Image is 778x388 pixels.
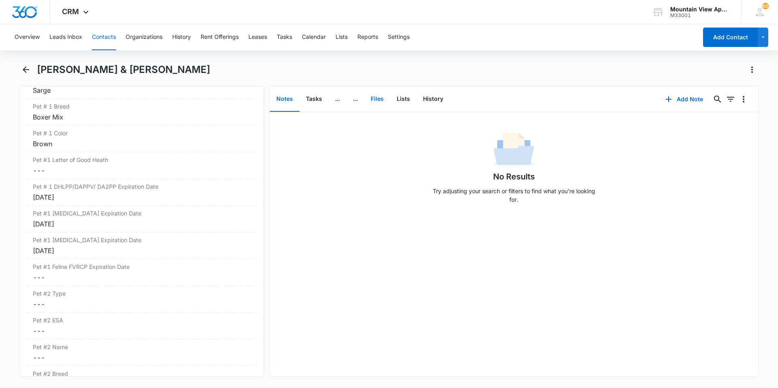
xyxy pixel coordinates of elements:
[33,236,251,244] label: Pet #1 [MEDICAL_DATA] Expiration Date
[26,339,257,366] div: Pet #2 Name---
[33,316,251,324] label: Pet #2 ESA
[248,24,267,50] button: Leases
[26,152,257,179] div: Pet #1 Letter of Good Heath---
[33,246,251,256] div: [DATE]
[336,24,348,50] button: Lists
[126,24,162,50] button: Organizations
[762,3,769,9] span: 62
[26,313,257,339] div: Pet #2 ESA---
[33,273,251,282] dd: ---
[201,24,239,50] button: Rent Offerings
[33,112,251,122] div: Boxer Mix
[364,87,390,112] button: Files
[26,232,257,259] div: Pet #1 [MEDICAL_DATA] Expiration Date[DATE]
[657,90,711,109] button: Add Note
[92,24,116,50] button: Contacts
[357,24,378,50] button: Reports
[33,209,251,217] label: Pet #1 [MEDICAL_DATA] Expiration Date
[49,24,82,50] button: Leads Inbox
[19,63,32,76] button: Back
[711,93,724,106] button: Search...
[390,87,417,112] button: Lists
[670,13,729,18] div: account id
[703,28,758,47] button: Add Contact
[62,7,79,16] span: CRM
[33,219,251,229] div: [DATE]
[277,24,292,50] button: Tasks
[388,24,410,50] button: Settings
[417,87,450,112] button: History
[33,102,251,111] label: Pet # 1 Breed
[26,259,257,286] div: Pet #1 Feline FVRCP Expiration Date---
[494,130,534,171] img: No Data
[33,262,251,271] label: Pet #1 Feline FVRCP Expiration Date
[33,299,251,309] dd: ---
[737,93,750,106] button: Overflow Menu
[302,24,326,50] button: Calendar
[670,6,729,13] div: account name
[762,3,769,9] div: notifications count
[37,64,210,76] h1: [PERSON_NAME] & [PERSON_NAME]
[33,166,251,175] dd: ---
[26,179,257,206] div: Pet # 1 DHLPP/DAPPV/ DA2PP Expiration Date[DATE]
[33,369,251,378] label: Pet #2 Breed
[33,85,251,95] div: Sarge
[26,126,257,152] div: Pet # 1 ColorBrown
[33,343,251,351] label: Pet #2 Name
[270,87,299,112] button: Notes
[724,93,737,106] button: Filters
[33,182,251,191] label: Pet # 1 DHLPP/DAPPV/ DA2PP Expiration Date
[329,87,346,112] button: ...
[26,206,257,232] div: Pet #1 [MEDICAL_DATA] Expiration Date[DATE]
[172,24,191,50] button: History
[299,87,329,112] button: Tasks
[346,87,364,112] button: ...
[26,286,257,313] div: Pet #2 Type---
[33,139,251,149] div: Brown
[429,187,599,204] p: Try adjusting your search or filters to find what you’re looking for.
[33,289,251,298] label: Pet #2 Type
[33,129,251,137] label: Pet # 1 Color
[33,156,251,164] label: Pet #1 Letter of Good Heath
[493,171,535,183] h1: No Results
[746,63,759,76] button: Actions
[33,353,251,362] dd: ---
[33,326,251,336] dd: ---
[26,99,257,126] div: Pet # 1 BreedBoxer Mix
[15,24,40,50] button: Overview
[33,192,251,202] div: [DATE]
